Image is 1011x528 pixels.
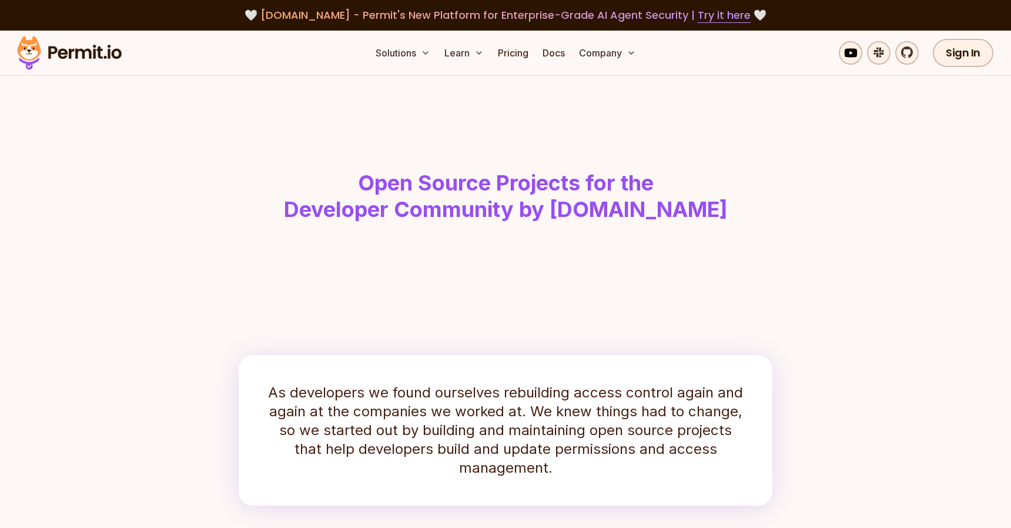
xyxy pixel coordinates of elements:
[574,41,641,65] button: Company
[205,170,806,223] h1: Open Source Projects for the Developer Community by [DOMAIN_NAME]
[440,41,488,65] button: Learn
[538,41,570,65] a: Docs
[371,41,435,65] button: Solutions
[933,39,993,67] a: Sign In
[698,8,751,23] a: Try it here
[12,33,127,73] img: Permit logo
[267,383,744,477] p: As developers we found ourselves rebuilding access control again and again at the companies we wo...
[28,7,983,24] div: 🤍 🤍
[260,8,751,22] span: [DOMAIN_NAME] - Permit's New Platform for Enterprise-Grade AI Agent Security |
[493,41,533,65] a: Pricing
